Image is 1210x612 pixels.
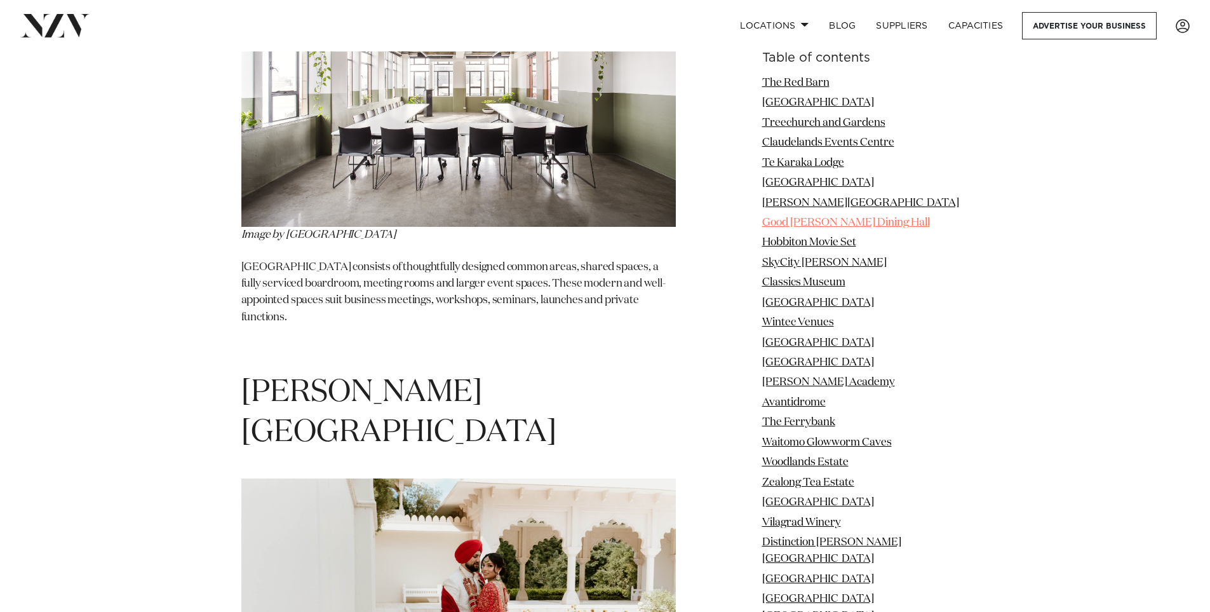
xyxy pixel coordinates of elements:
[762,137,894,148] a: Claudelands Events Centre
[762,477,854,488] a: Zealong Tea Estate
[241,377,556,448] span: [PERSON_NAME][GEOGRAPHIC_DATA]
[762,118,885,128] a: Treechurch and Gardens
[762,257,887,268] a: SkyCity [PERSON_NAME]
[241,229,396,240] em: Image by [GEOGRAPHIC_DATA]
[1022,12,1157,39] a: Advertise your business
[762,457,849,468] a: Woodlands Estate
[762,51,969,65] h6: Table of contents
[762,537,901,564] a: Distinction [PERSON_NAME][GEOGRAPHIC_DATA]
[730,12,819,39] a: Locations
[20,14,90,37] img: nzv-logo.png
[762,317,834,328] a: Wintec Venues
[819,12,866,39] a: BLOG
[762,437,892,448] a: Waitomo Glowworm Caves
[762,297,874,308] a: [GEOGRAPHIC_DATA]
[762,97,874,108] a: [GEOGRAPHIC_DATA]
[762,78,830,88] a: The Red Barn
[762,337,874,348] a: [GEOGRAPHIC_DATA]
[762,238,856,248] a: Hobbiton Movie Set
[938,12,1014,39] a: Capacities
[762,497,874,508] a: [GEOGRAPHIC_DATA]
[762,277,845,288] a: Classics Museum
[762,397,826,408] a: Avantidrome
[762,198,959,208] a: [PERSON_NAME][GEOGRAPHIC_DATA]
[762,357,874,368] a: [GEOGRAPHIC_DATA]
[762,377,895,388] a: [PERSON_NAME] Academy
[762,158,844,168] a: Te Karaka Lodge
[762,417,835,428] a: The Ferrybank
[762,217,930,228] a: Good [PERSON_NAME] Dining Hall
[762,517,841,528] a: Vilagrad Winery
[762,574,874,585] a: [GEOGRAPHIC_DATA]
[866,12,938,39] a: SUPPLIERS
[241,259,676,326] p: [GEOGRAPHIC_DATA] consists of thoughtfully designed common areas, shared spaces, a fully serviced...
[762,177,874,188] a: [GEOGRAPHIC_DATA]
